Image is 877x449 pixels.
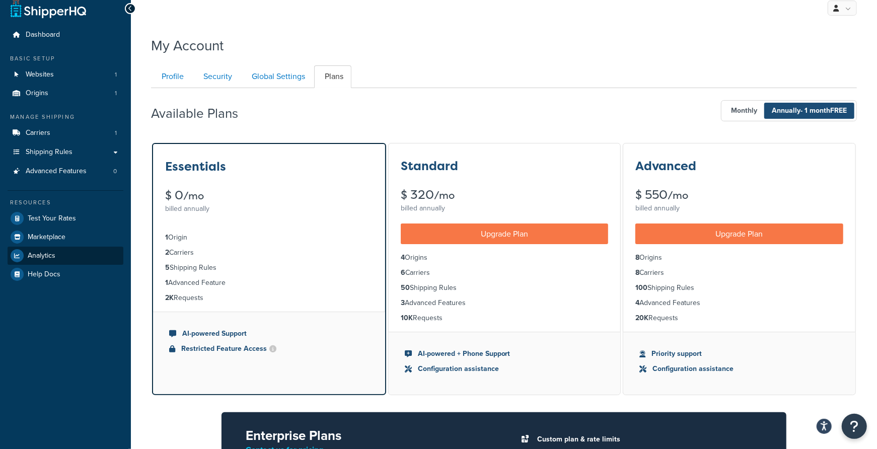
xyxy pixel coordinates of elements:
li: Restricted Feature Access [169,343,369,354]
h2: Available Plans [151,106,253,121]
li: Carriers [401,267,609,278]
div: $ 320 [401,189,609,201]
div: billed annually [401,201,609,215]
li: Shipping Rules [635,282,843,293]
h3: Essentials [165,160,226,173]
small: /mo [183,189,204,203]
span: 1 [115,129,117,137]
li: Carriers [635,267,843,278]
strong: 8 [635,267,639,278]
strong: 4 [635,297,639,308]
a: Help Docs [8,265,123,283]
div: $ 0 [165,189,373,202]
a: Plans [314,65,351,88]
a: Upgrade Plan [401,223,609,244]
strong: 20K [635,313,648,323]
strong: 2K [165,292,174,303]
a: Security [193,65,240,88]
li: Origins [8,84,123,103]
li: Custom plan & rate limits [532,432,762,446]
span: Marketplace [28,233,65,242]
span: Test Your Rates [28,214,76,223]
a: Advanced Features 0 [8,162,123,181]
span: Carriers [26,129,50,137]
h2: Enterprise Plans [246,428,488,443]
strong: 4 [401,252,405,263]
a: Websites 1 [8,65,123,84]
span: Help Docs [28,270,60,279]
li: Advanced Features [401,297,609,309]
span: Websites [26,70,54,79]
li: Requests [165,292,373,304]
a: Carriers 1 [8,124,123,142]
strong: 2 [165,247,169,258]
a: Upgrade Plan [635,223,843,244]
li: Configuration assistance [405,363,605,375]
li: Advanced Features [635,297,843,309]
small: /mo [668,188,688,202]
div: Resources [8,198,123,207]
strong: 1 [165,232,168,243]
li: Advanced Features [8,162,123,181]
span: 1 [115,70,117,79]
span: 0 [113,167,117,176]
div: billed annually [635,201,843,215]
span: Advanced Features [26,167,87,176]
div: Manage Shipping [8,113,123,121]
li: Configuration assistance [639,363,839,375]
span: Annually [764,103,854,119]
strong: 50 [401,282,410,293]
li: Websites [8,65,123,84]
strong: 1 [165,277,168,288]
a: Analytics [8,247,123,265]
span: Shipping Rules [26,148,72,157]
a: Global Settings [241,65,313,88]
li: AI-powered Support [169,328,369,339]
strong: 100 [635,282,647,293]
div: billed annually [165,202,373,216]
li: Priority support [639,348,839,359]
li: Origins [401,252,609,263]
div: $ 550 [635,189,843,201]
li: AI-powered + Phone Support [405,348,605,359]
span: Monthly [723,103,765,119]
strong: 3 [401,297,405,308]
span: - 1 month [800,105,847,116]
li: Origins [635,252,843,263]
h3: Advanced [635,160,696,173]
span: 1 [115,89,117,98]
h1: My Account [151,36,224,55]
a: Shipping Rules [8,143,123,162]
a: Marketplace [8,228,123,246]
span: Origins [26,89,48,98]
li: Carriers [165,247,373,258]
li: Origin [165,232,373,243]
li: Requests [401,313,609,324]
b: FREE [830,105,847,116]
a: Dashboard [8,26,123,44]
a: Profile [151,65,192,88]
li: Requests [635,313,843,324]
strong: 8 [635,252,639,263]
button: Open Resource Center [842,414,867,439]
h3: Standard [401,160,458,173]
li: Shipping Rules [165,262,373,273]
small: /mo [434,188,455,202]
a: Origins 1 [8,84,123,103]
strong: 6 [401,267,405,278]
strong: 10K [401,313,413,323]
li: Shipping Rules [401,282,609,293]
a: Test Your Rates [8,209,123,228]
li: Carriers [8,124,123,142]
strong: 5 [165,262,170,273]
span: Analytics [28,252,55,260]
li: Advanced Feature [165,277,373,288]
span: Dashboard [26,31,60,39]
button: Monthly Annually- 1 monthFREE [721,100,857,121]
